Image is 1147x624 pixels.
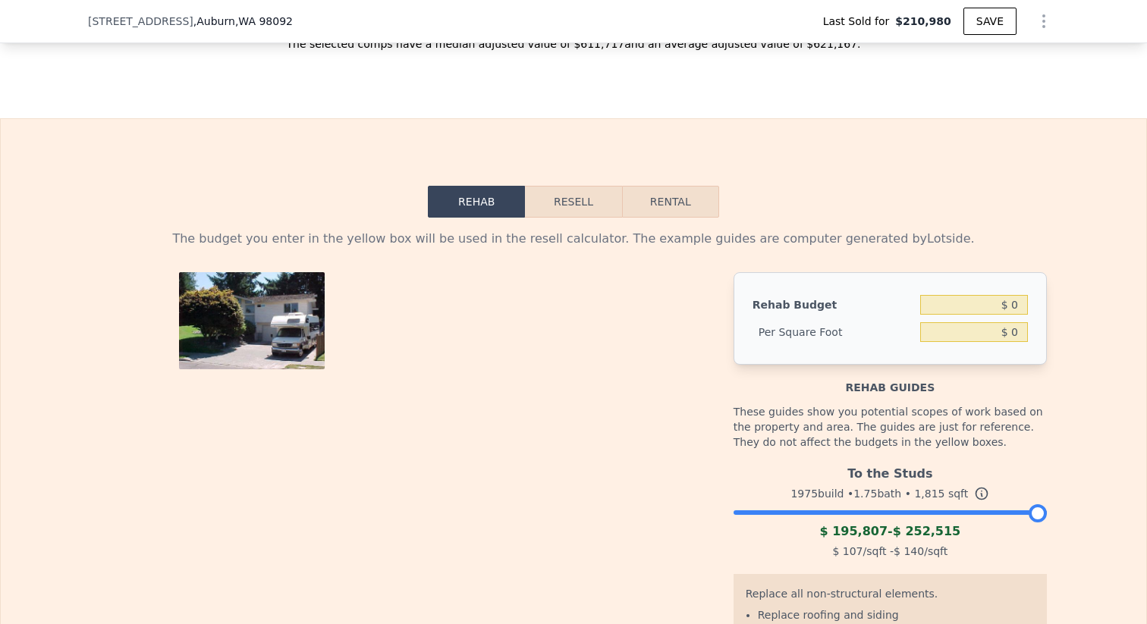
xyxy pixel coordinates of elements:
[746,586,1035,607] div: Replace all non-structural elements.
[88,14,193,29] span: [STREET_ADDRESS]
[734,395,1047,459] div: These guides show you potential scopes of work based on the property and area. The guides are jus...
[179,272,325,381] img: Property Photo 1
[525,186,621,218] button: Resell
[914,488,944,500] span: 1,815
[819,524,888,538] span: $ 195,807
[622,186,719,218] button: Rental
[1029,6,1059,36] button: Show Options
[193,14,293,29] span: , Auburn
[963,8,1017,35] button: SAVE
[893,524,961,538] span: $ 252,515
[753,318,914,346] div: Per Square Foot
[734,459,1047,483] div: To the Studs
[734,541,1047,562] div: /sqft - /sqft
[758,607,1035,622] li: Replace roofing and siding
[753,291,914,318] div: Rehab Budget
[235,15,293,27] span: , WA 98092
[428,186,525,218] button: Rehab
[823,14,896,29] span: Last Sold for
[894,545,924,557] span: $ 140
[734,483,1047,504] div: 1975 build • 1.75 bath • sqft
[832,545,863,557] span: $ 107
[734,522,1047,541] div: -
[895,14,951,29] span: $210,980
[734,365,1047,395] div: Rehab guides
[100,230,1047,248] div: The budget you enter in the yellow box will be used in the resell calculator. The example guides ...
